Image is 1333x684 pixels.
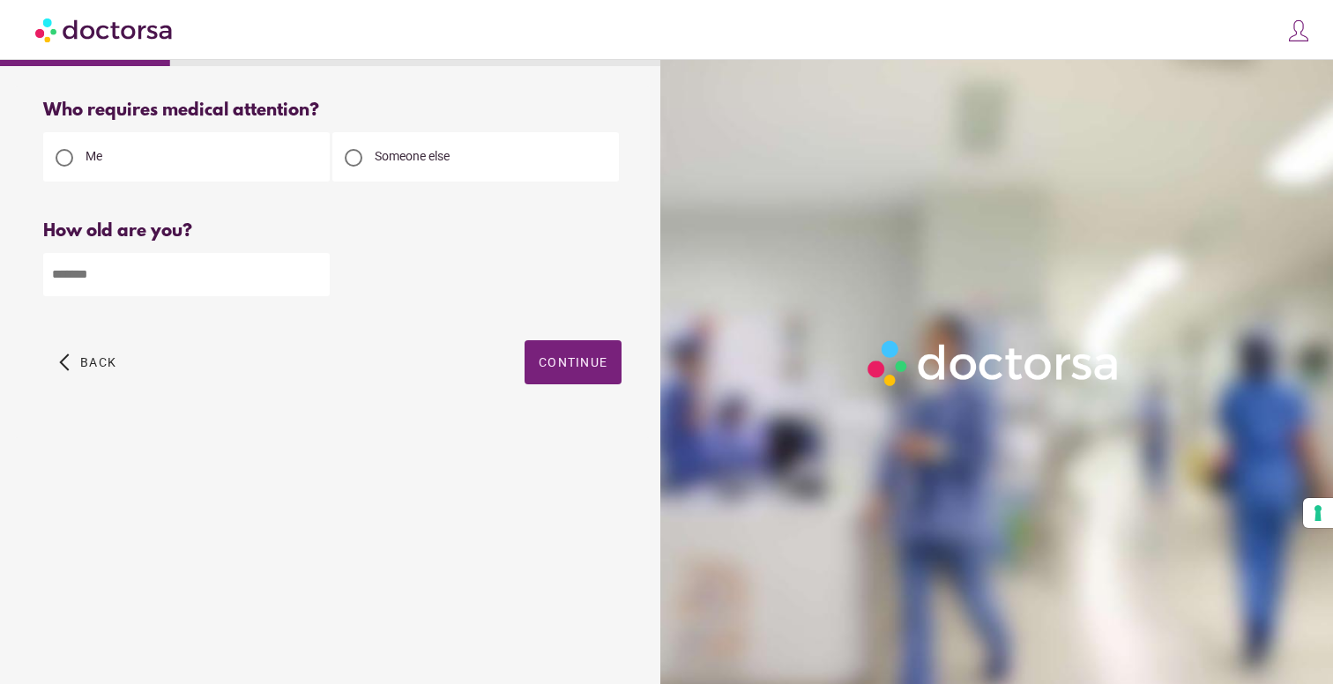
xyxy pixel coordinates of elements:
[43,221,622,242] div: How old are you?
[1286,19,1311,43] img: icons8-customer-100.png
[80,355,116,369] span: Back
[52,340,123,384] button: arrow_back_ios Back
[43,100,622,121] div: Who requires medical attention?
[35,10,175,49] img: Doctorsa.com
[86,149,102,163] span: Me
[525,340,622,384] button: Continue
[375,149,450,163] span: Someone else
[539,355,607,369] span: Continue
[860,333,1127,392] img: Logo-Doctorsa-trans-White-partial-flat.png
[1303,498,1333,528] button: Your consent preferences for tracking technologies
